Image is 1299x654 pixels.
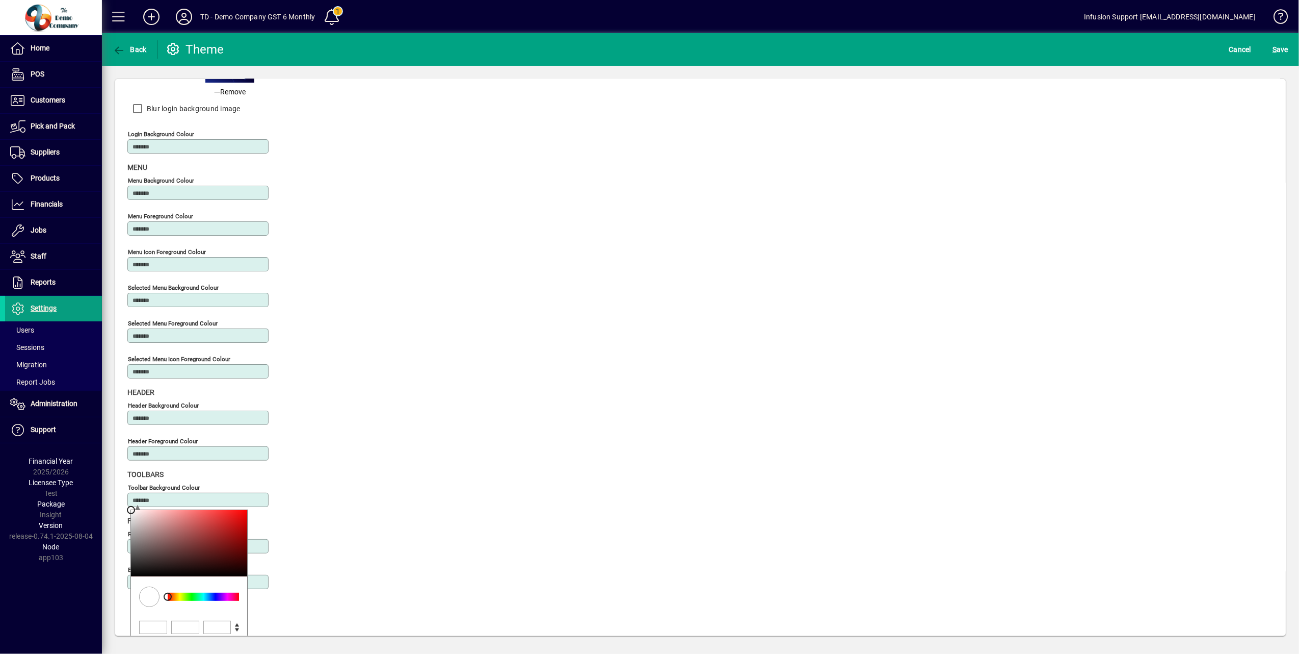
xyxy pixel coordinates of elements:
[128,213,193,220] mat-label: Menu foreground colour
[31,226,46,234] span: Jobs
[128,356,230,363] mat-label: Selected menu icon foreground colour
[5,36,102,61] a: Home
[29,457,73,465] span: Financial Year
[39,521,63,530] span: Version
[5,339,102,356] a: Sessions
[5,88,102,113] a: Customers
[113,45,147,54] span: Back
[127,517,150,525] span: Fields
[5,356,102,373] a: Migration
[5,140,102,165] a: Suppliers
[31,174,60,182] span: Products
[128,566,216,573] mat-label: Editable field background colour
[10,378,55,386] span: Report Jobs
[5,373,102,391] a: Report Jobs
[128,402,199,409] mat-label: Header background colour
[135,8,168,26] button: Add
[31,44,49,52] span: Home
[102,40,158,59] app-page-header-button: Back
[128,177,194,184] mat-label: Menu background colour
[1227,40,1254,59] button: Cancel
[10,361,47,369] span: Migration
[31,70,44,78] span: POS
[110,40,149,59] button: Back
[37,500,65,508] span: Package
[31,122,75,130] span: Pick and Pack
[214,87,246,97] span: Remove
[10,326,34,334] span: Users
[5,417,102,443] a: Support
[145,104,241,114] label: Blur login background image
[5,244,102,269] a: Staff
[127,163,147,171] span: Menu
[200,9,315,25] div: TD - Demo Company GST 6 Monthly
[5,192,102,217] a: Financials
[166,41,224,58] div: Theme
[5,218,102,243] a: Jobs
[127,388,154,396] span: Header
[31,304,57,312] span: Settings
[5,270,102,295] a: Reports
[128,284,219,291] mat-label: Selected menu background colour
[10,343,44,351] span: Sessions
[31,278,56,286] span: Reports
[5,391,102,417] a: Administration
[128,248,206,256] mat-label: Menu icon foreground colour
[43,543,60,551] span: Node
[29,479,73,487] span: Licensee Type
[1270,40,1291,59] button: Save
[168,8,200,26] button: Profile
[127,470,164,479] span: Toolbars
[31,425,56,434] span: Support
[1273,41,1288,58] span: ave
[210,79,250,97] button: Remove
[5,114,102,139] a: Pick and Pack
[128,484,200,491] mat-label: Toolbar background colour
[31,148,60,156] span: Suppliers
[128,438,198,445] mat-label: Header foreground colour
[31,399,77,408] span: Administration
[128,531,218,538] mat-label: Readonly field background colour
[31,252,46,260] span: Staff
[1273,45,1277,54] span: S
[5,166,102,191] a: Products
[31,96,65,104] span: Customers
[128,131,194,138] mat-label: Login background colour
[1229,41,1252,58] span: Cancel
[5,62,102,87] a: POS
[128,320,218,327] mat-label: Selected menu foreground colour
[5,321,102,339] a: Users
[1266,2,1286,35] a: Knowledge Base
[1084,9,1256,25] div: Infusion Support [EMAIL_ADDRESS][DOMAIN_NAME]
[31,200,63,208] span: Financials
